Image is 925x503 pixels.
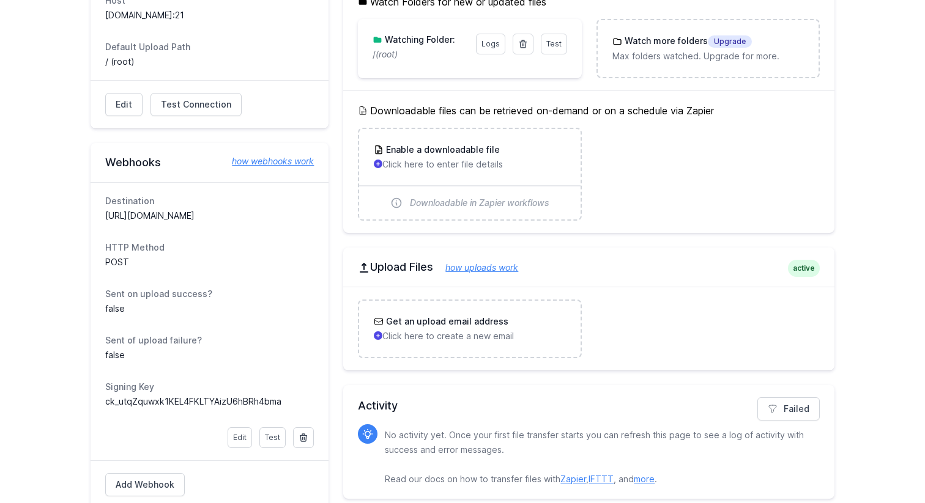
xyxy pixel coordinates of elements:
a: how webhooks work [220,155,314,167]
dt: Destination [105,195,314,207]
dt: Sent on upload success? [105,288,314,300]
span: active [788,260,820,277]
a: Get an upload email address Click here to create a new email [359,301,580,357]
dt: Default Upload Path [105,41,314,53]
a: Zapier [560,474,586,484]
p: Click here to enter file details [374,158,565,171]
dd: false [105,303,314,315]
a: Failed [757,397,820,420]
dd: false [105,349,314,361]
h2: Activity [358,397,820,414]
span: Test [546,39,562,48]
a: Enable a downloadable file Click here to enter file details Downloadable in Zapier workflows [359,129,580,219]
a: IFTTT [589,474,614,484]
a: more [634,474,655,484]
span: Downloadable in Zapier workflows [410,197,549,209]
p: Click here to create a new email [374,330,565,342]
a: Test Connection [150,93,242,116]
h3: Watch more folders [622,35,752,48]
h2: Webhooks [105,155,314,170]
a: Add Webhook [105,473,185,496]
h3: Get an upload email address [384,315,508,328]
span: Test Connection [161,98,231,111]
a: Logs [476,34,505,54]
dt: Sent of upload failure? [105,334,314,347]
a: Test [541,34,567,54]
dt: HTTP Method [105,241,314,254]
a: Edit [105,93,143,116]
a: Test [259,427,286,448]
a: Watch more foldersUpgrade Max folders watched. Upgrade for more. [598,20,819,77]
h3: Enable a downloadable file [384,144,500,156]
dt: Signing Key [105,381,314,393]
h5: Downloadable files can be retrieved on-demand or on a schedule via Zapier [358,103,820,118]
dd: ck_utqZquwxk1KEL4FKLTYAizU6hBRh4bma [105,395,314,408]
p: Max folders watched. Upgrade for more. [612,50,804,62]
p: / [373,48,468,61]
a: how uploads work [433,262,518,273]
dd: [URL][DOMAIN_NAME] [105,210,314,222]
dd: [DOMAIN_NAME]:21 [105,9,314,21]
h2: Upload Files [358,260,820,274]
iframe: Drift Widget Chat Controller [864,442,910,488]
dd: POST [105,256,314,268]
i: (root) [376,49,398,59]
p: No activity yet. Once your first file transfer starts you can refresh this page to see a log of a... [385,428,810,486]
span: Upgrade [708,35,752,48]
dd: / (root) [105,56,314,68]
a: Edit [228,427,252,448]
h3: Watching Folder: [382,34,455,46]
